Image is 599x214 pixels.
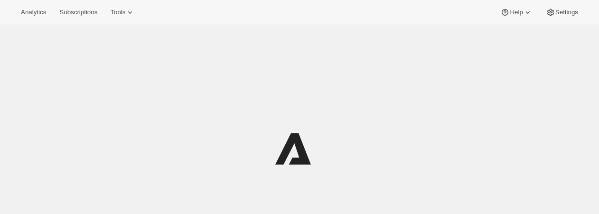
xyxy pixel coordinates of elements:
button: Tools [105,6,140,19]
button: Analytics [15,6,52,19]
button: Subscriptions [54,6,103,19]
span: Help [510,9,523,16]
span: Subscriptions [59,9,97,16]
span: Settings [555,9,578,16]
button: Settings [540,6,584,19]
span: Tools [111,9,125,16]
span: Analytics [21,9,46,16]
button: Help [495,6,538,19]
